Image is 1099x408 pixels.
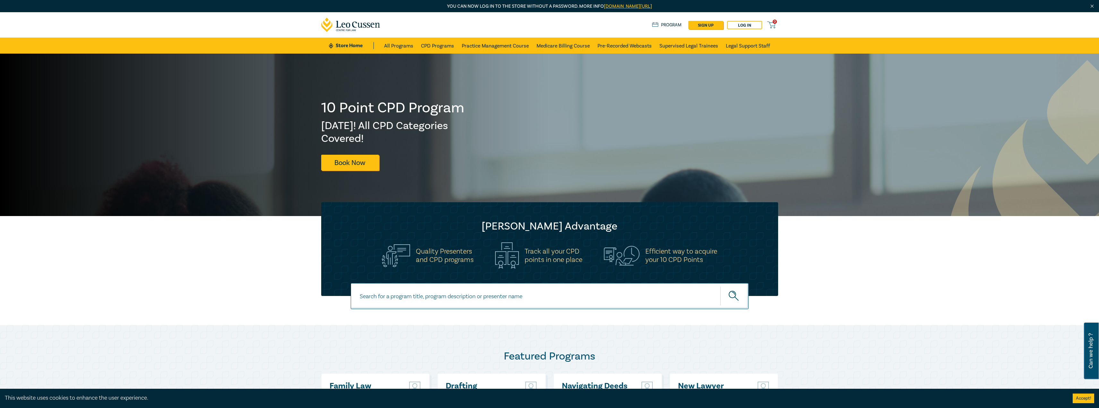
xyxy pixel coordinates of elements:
span: Can we help ? [1088,326,1094,375]
a: Program [652,22,682,29]
h5: Quality Presenters and CPD programs [416,247,474,264]
h2: Featured Programs [321,350,778,363]
p: You can now log in to the store without a password. More info [321,3,778,10]
a: sign up [688,21,723,29]
a: Supervised Legal Trainees [659,38,718,54]
img: Efficient way to acquire<br>your 10 CPD Points [604,246,640,265]
span: 0 [773,20,777,24]
img: Track all your CPD<br>points in one place [495,242,519,269]
h5: Track all your CPD points in one place [525,247,582,264]
button: Accept cookies [1073,394,1094,403]
a: Log in [727,21,762,29]
a: New Lawyer Wellbeing Guidelines for Legal Workplaces [678,382,747,408]
h2: [PERSON_NAME] Advantage [334,220,765,233]
a: [DOMAIN_NAME][URL] [604,3,652,9]
img: Live Stream [525,382,537,392]
h2: [DATE]! All CPD Categories Covered! [321,119,465,145]
a: CPD Programs [421,38,454,54]
img: Quality Presenters<br>and CPD programs [382,244,410,267]
a: Book Now [321,155,379,170]
a: Practice Management Course [462,38,529,54]
a: Drafting Guarantees and Indemnities [446,382,515,408]
img: Live Stream [641,382,654,392]
a: Family Law Masterclass [330,382,399,399]
a: All Programs [384,38,413,54]
a: Legal Support Staff [726,38,770,54]
img: Live Stream [757,382,770,392]
a: Navigating Deeds of Company Arrangement – Strategy and Structure [562,382,631,408]
h5: Efficient way to acquire your 10 CPD Points [645,247,717,264]
img: Live Stream [408,382,421,392]
h1: 10 Point CPD Program [321,100,465,116]
a: Pre-Recorded Webcasts [597,38,652,54]
img: Close [1089,4,1095,9]
a: Store Home [329,42,373,49]
input: Search for a program title, program description or presenter name [351,283,749,309]
div: This website uses cookies to enhance the user experience. [5,394,1063,402]
a: Medicare Billing Course [537,38,590,54]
